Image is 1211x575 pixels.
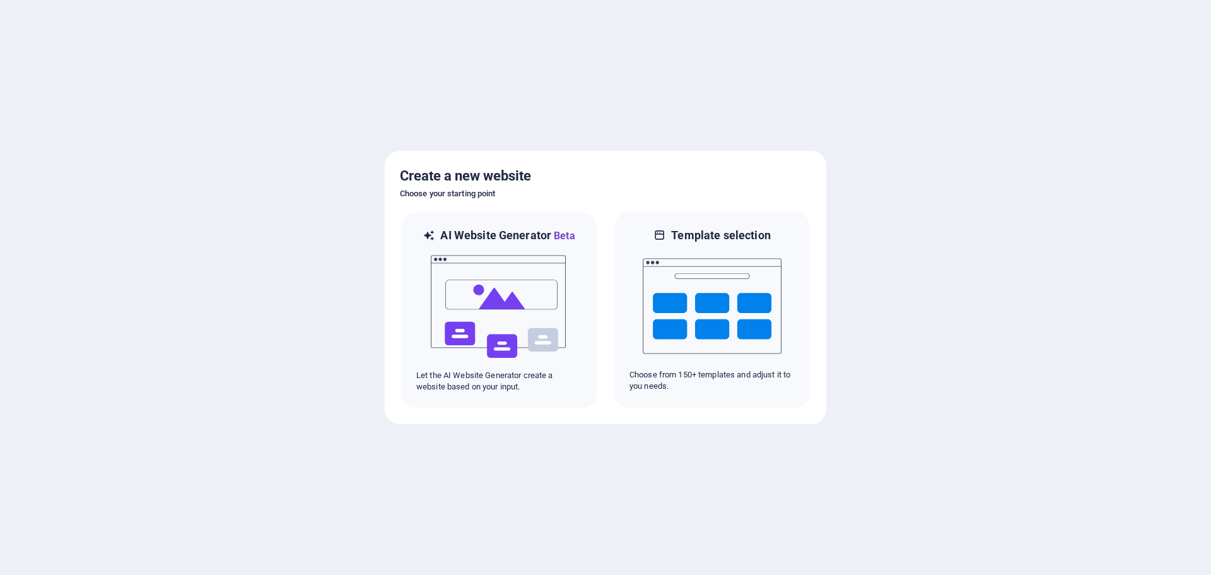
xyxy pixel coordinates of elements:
[430,244,568,370] img: ai
[629,369,795,392] p: Choose from 150+ templates and adjust it to you needs.
[400,211,598,409] div: AI Website GeneratorBetaaiLet the AI Website Generator create a website based on your input.
[551,230,575,242] span: Beta
[613,211,811,409] div: Template selectionChoose from 150+ templates and adjust it to you needs.
[416,370,582,393] p: Let the AI Website Generator create a website based on your input.
[400,186,811,201] h6: Choose your starting point
[671,228,770,243] h6: Template selection
[400,166,811,186] h5: Create a new website
[440,228,575,244] h6: AI Website Generator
